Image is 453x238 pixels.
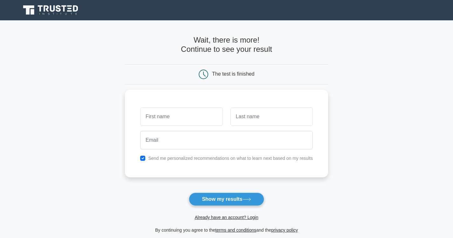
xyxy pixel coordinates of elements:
[148,156,313,161] label: Send me personalized recommendations on what to learn next based on my results
[271,228,298,233] a: privacy policy
[195,215,258,220] a: Already have an account? Login
[215,228,256,233] a: terms and conditions
[212,71,254,77] div: The test is finished
[140,107,223,126] input: First name
[189,193,264,206] button: Show my results
[125,36,328,54] h4: Wait, there is more! Continue to see your result
[140,131,313,149] input: Email
[121,226,332,234] div: By continuing you agree to the and the
[230,107,313,126] input: Last name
